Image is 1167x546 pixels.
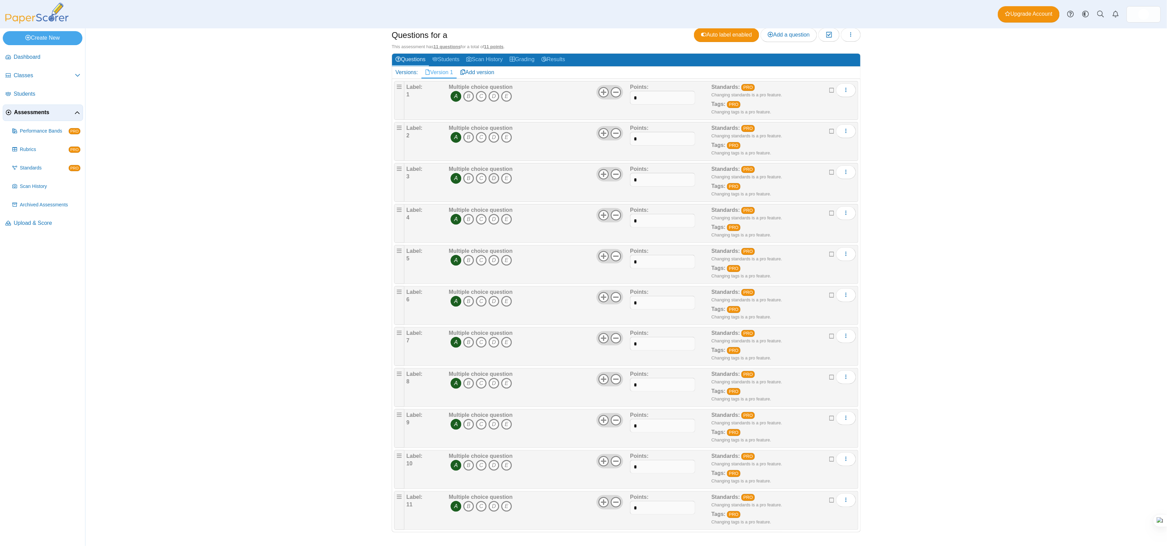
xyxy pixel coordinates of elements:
[501,255,512,266] i: E
[711,420,782,425] small: Changing standards is a pro feature.
[727,388,740,395] a: PRO
[727,511,740,518] a: PRO
[484,44,504,49] u: 11 points
[433,44,460,49] u: 11 questions
[1127,6,1161,23] a: ps.aZm9DgF8q0rBdOYh
[451,173,461,184] i: A
[449,207,513,213] b: Multiple choice question
[727,183,740,190] a: PRO
[10,197,83,213] a: Archived Assessments
[394,491,404,530] div: Drag handle
[630,248,648,254] b: Points:
[488,501,499,512] i: D
[741,289,755,296] a: PRO
[501,501,512,512] i: E
[488,214,499,225] i: D
[14,219,80,227] span: Upload & Score
[711,297,782,302] small: Changing standards is a pro feature.
[451,501,461,512] i: A
[10,141,83,158] a: Rubrics PRO
[451,419,461,430] i: A
[836,288,856,302] button: More options
[488,132,499,143] i: D
[451,214,461,225] i: A
[727,470,740,477] a: PRO
[727,265,740,272] a: PRO
[711,232,771,237] small: Changing tags is a pro feature.
[501,419,512,430] i: E
[476,337,487,348] i: C
[449,125,513,131] b: Multiple choice question
[836,206,856,220] button: More options
[3,3,71,24] img: PaperScorer
[449,330,513,336] b: Multiple choice question
[630,453,648,459] b: Points:
[476,419,487,430] i: C
[711,125,740,131] b: Standards:
[630,166,648,172] b: Points:
[449,166,513,172] b: Multiple choice question
[727,347,740,354] a: PRO
[727,101,740,108] a: PRO
[14,90,80,98] span: Students
[711,150,771,155] small: Changing tags is a pro feature.
[406,174,410,179] b: 3
[711,396,771,401] small: Changing tags is a pro feature.
[836,411,856,425] button: More options
[463,501,474,512] i: B
[488,91,499,102] i: D
[463,378,474,389] i: B
[449,371,513,377] b: Multiple choice question
[3,215,83,232] a: Upload & Score
[741,330,755,337] a: PRO
[406,371,422,377] b: Label:
[836,452,856,466] button: More options
[463,419,474,430] i: B
[406,92,410,97] b: 1
[421,67,457,78] a: Version 1
[406,297,410,302] b: 6
[741,412,755,419] a: PRO
[14,53,80,61] span: Dashboard
[394,122,404,161] div: Drag handle
[476,132,487,143] i: C
[711,191,771,196] small: Changing tags is a pro feature.
[488,255,499,266] i: D
[711,248,740,254] b: Standards:
[406,412,422,418] b: Label:
[463,173,474,184] i: B
[501,460,512,471] i: E
[392,44,861,50] div: This assessment has for a total of .
[406,256,410,261] b: 5
[630,330,648,336] b: Points:
[463,214,474,225] i: B
[711,273,771,278] small: Changing tags is a pro feature.
[14,109,75,116] span: Assessments
[394,368,404,407] div: Drag handle
[20,128,69,135] span: Performance Bands
[20,183,80,190] span: Scan History
[711,347,725,353] b: Tags:
[406,166,422,172] b: Label:
[10,160,83,176] a: Standards PRO
[711,133,782,138] small: Changing standards is a pro feature.
[488,419,499,430] i: D
[449,289,513,295] b: Multiple choice question
[69,165,80,171] span: PRO
[476,214,487,225] i: C
[836,83,856,97] button: More options
[711,101,725,107] b: Tags:
[449,494,513,500] b: Multiple choice question
[451,296,461,307] i: A
[727,224,740,231] a: PRO
[406,502,413,507] b: 11
[711,429,725,435] b: Tags:
[630,371,648,377] b: Points:
[3,31,82,45] a: Create New
[501,91,512,102] i: E
[463,296,474,307] i: B
[451,132,461,143] i: A
[69,128,80,134] span: PRO
[449,84,513,90] b: Multiple choice question
[711,461,782,466] small: Changing standards is a pro feature.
